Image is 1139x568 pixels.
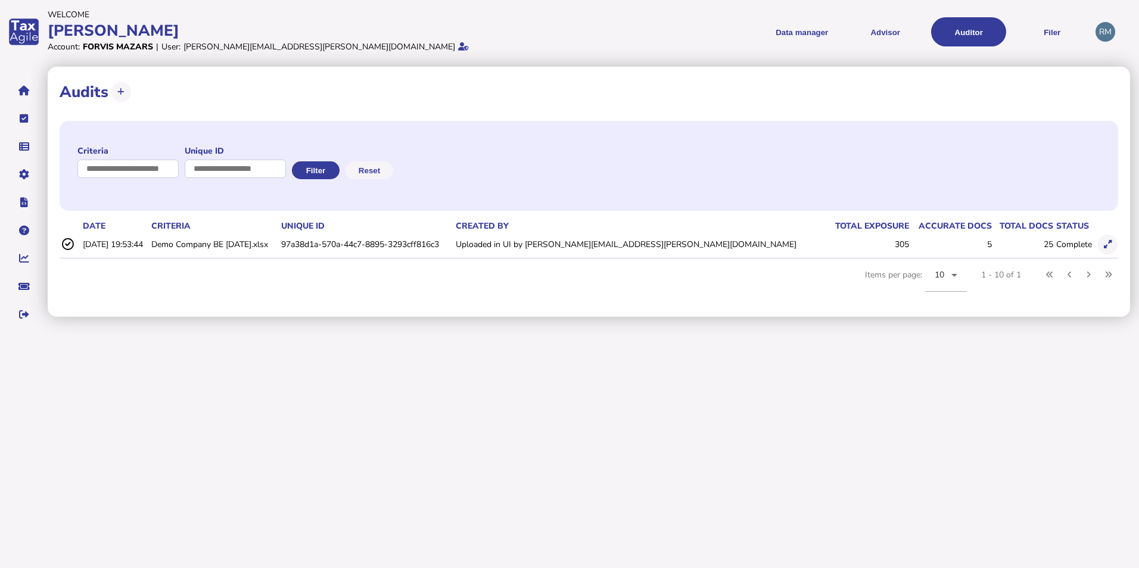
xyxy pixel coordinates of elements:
th: Criteria [149,220,279,232]
th: date [80,220,149,232]
div: [PERSON_NAME] [48,20,566,41]
button: Auditor [931,17,1006,46]
span: 10 [935,269,945,280]
button: Data manager [11,134,36,159]
div: User: [161,41,181,52]
div: 1 - 10 of 1 [981,269,1021,280]
div: Welcome [48,9,566,20]
mat-form-field: Change page size [925,258,967,305]
th: total exposure [826,220,910,232]
td: 97a38d1a-570a-44c7-8895-3293cff816c3 [279,232,453,257]
th: total docs [992,220,1054,232]
div: | [156,41,158,52]
td: 25 [992,232,1054,257]
button: Upload transactions [111,82,131,102]
button: Developer hub links [11,190,36,215]
button: Next page [1079,265,1098,285]
h1: Audits [60,82,108,102]
button: Filer [1014,17,1090,46]
button: Manage settings [11,162,36,187]
div: [PERSON_NAME][EMAIL_ADDRESS][PERSON_NAME][DOMAIN_NAME] [183,41,455,52]
div: Forvis Mazars [83,41,153,52]
div: Items per page: [865,258,967,305]
button: Tasks [11,106,36,131]
th: Created by [453,220,826,232]
button: Sign out [11,302,36,327]
button: Help pages [11,218,36,243]
th: status [1054,220,1096,232]
button: Last page [1098,265,1118,285]
button: Filter [292,161,340,179]
button: Shows a dropdown of Data manager options [764,17,839,46]
button: Shows a dropdown of VAT Advisor options [848,17,923,46]
menu: navigate products [572,17,1090,46]
td: 305 [826,232,910,257]
button: Show in modal [1098,235,1118,254]
button: Reset [346,161,393,179]
button: Insights [11,246,36,271]
button: Home [11,78,36,103]
i: Email verified [458,42,469,51]
th: accurate docs [910,220,992,232]
th: Unique id [279,220,453,232]
div: Account: [48,41,80,52]
label: Unique ID [185,145,286,157]
td: Demo Company BE [DATE].xlsx [149,232,279,257]
td: Uploaded in UI by [PERSON_NAME][EMAIL_ADDRESS][PERSON_NAME][DOMAIN_NAME] [453,232,826,257]
button: Raise a support ticket [11,274,36,299]
td: 5 [910,232,992,257]
td: [DATE] 19:53:44 [80,232,149,257]
div: Profile settings [1096,22,1115,42]
button: Previous page [1060,265,1079,285]
label: Criteria [77,145,179,157]
button: First page [1040,265,1060,285]
td: Complete [1054,232,1096,257]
